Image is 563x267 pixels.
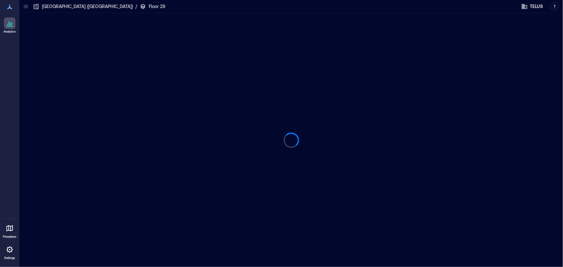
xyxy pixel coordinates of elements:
[519,1,545,12] button: TELUS
[4,256,15,260] p: Settings
[3,235,16,239] p: Floorplans
[530,3,543,10] span: TELUS
[136,3,137,10] p: /
[4,30,16,34] p: Analytics
[2,15,18,35] a: Analytics
[1,221,18,241] a: Floorplans
[2,242,17,262] a: Settings
[42,3,133,10] p: [GEOGRAPHIC_DATA] ([GEOGRAPHIC_DATA])
[149,3,166,10] p: Floor 29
